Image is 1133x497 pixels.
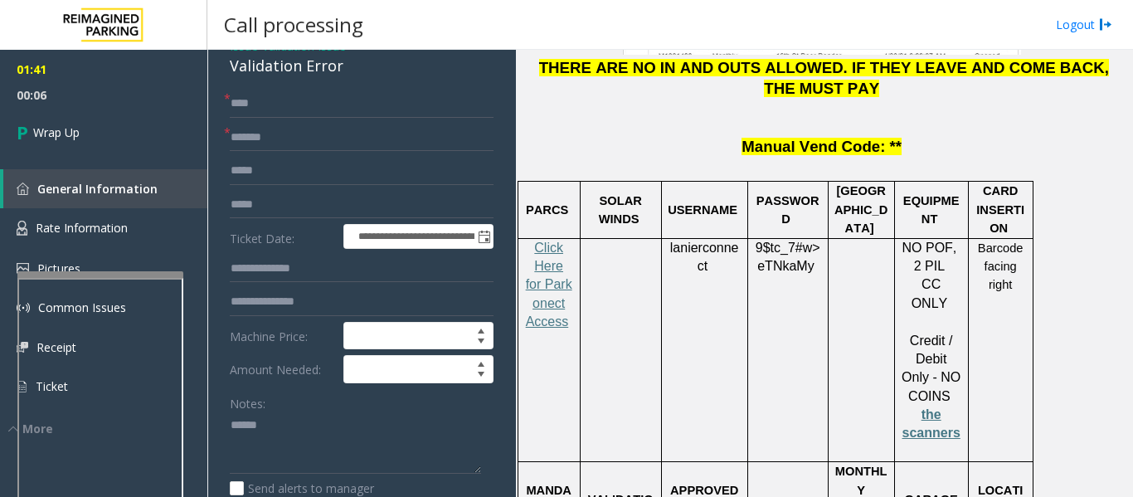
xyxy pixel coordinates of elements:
[756,241,820,255] span: 9$tc_7#w>
[903,194,960,226] span: EQUIPMENT
[469,336,493,349] span: Decrease value
[8,420,207,437] div: More
[474,225,493,248] span: Toggle popup
[670,241,739,274] span: lanierconnect
[469,356,493,369] span: Increase value
[1056,16,1112,33] a: Logout
[902,241,957,255] span: NO POF,
[902,408,960,440] a: the scanners
[226,322,339,350] label: Machine Price:
[834,184,887,235] span: [GEOGRAPHIC_DATA]
[17,342,28,353] img: 'icon'
[17,301,30,314] img: 'icon'
[902,407,960,440] span: the scanners
[226,355,339,383] label: Amount Needed:
[599,194,642,226] span: SOLAR WINDS
[912,277,948,309] span: CC ONLY
[37,261,80,276] span: Pictures
[469,369,493,382] span: Decrease value
[742,138,902,155] span: Manual Vend Code: **
[17,221,27,236] img: 'icon'
[902,334,960,403] span: Credit / Debit Only - NO COINS
[978,241,1024,292] span: Barcode facing right
[258,38,346,54] span: -
[17,263,29,274] img: 'icon'
[526,203,568,217] span: PARCS
[3,169,207,208] a: General Information
[914,259,945,273] span: 2 PIL
[469,323,493,336] span: Increase value
[230,55,494,77] div: Validation Error
[37,181,158,197] span: General Information
[36,220,128,236] span: Rate Information
[539,59,1109,97] span: THERE ARE NO IN AND OUTS ALLOWED. IF THEY LEAVE AND COME BACK, THE MUST PAY
[757,259,814,274] span: eTNkaMy
[756,194,819,226] span: PASSWORD
[526,241,572,329] a: Click Here for Parkonect Access
[668,203,737,217] span: USERNAME
[17,183,29,195] img: 'icon'
[230,480,374,497] label: Send alerts to manager
[17,379,27,394] img: 'icon'
[216,4,372,45] h3: Call processing
[976,184,1024,235] span: CARD INSERTION
[230,389,265,412] label: Notes:
[226,224,339,249] label: Ticket Date:
[33,124,80,141] span: Wrap Up
[1099,16,1112,33] img: logout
